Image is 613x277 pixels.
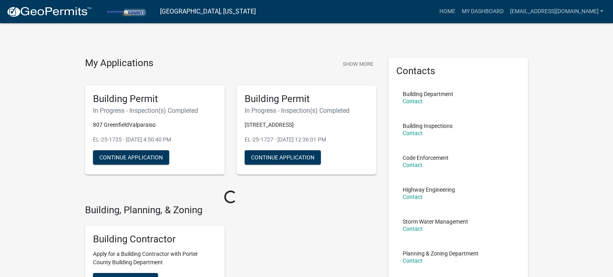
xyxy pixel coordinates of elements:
[403,98,423,104] a: Contact
[403,187,455,193] p: Highway Engineering
[507,4,607,19] a: [EMAIL_ADDRESS][DOMAIN_NAME]
[403,219,468,224] p: Storm Water Management
[403,155,449,161] p: Code Enforcement
[93,136,217,144] p: EL-25-1735 - [DATE] 4:50:40 PM
[93,234,217,245] h5: Building Contractor
[85,204,376,216] h4: Building, Planning, & Zoning
[459,4,507,19] a: My Dashboard
[403,130,423,136] a: Contact
[245,121,368,129] p: [STREET_ADDRESS]
[245,107,368,114] h6: In Progress - Inspection(s) Completed
[403,194,423,200] a: Contact
[93,121,217,129] p: 807 GreenfieldValparaiso
[93,107,217,114] h6: In Progress - Inspection(s) Completed
[340,57,376,71] button: Show More
[403,257,423,264] a: Contact
[403,123,453,129] p: Building Inspections
[245,136,368,144] p: EL-25-1727 - [DATE] 12:36:01 PM
[403,91,453,97] p: Building Department
[245,150,321,165] button: Continue Application
[245,93,368,105] h5: Building Permit
[160,5,256,18] a: [GEOGRAPHIC_DATA], [US_STATE]
[396,65,520,77] h5: Contacts
[403,162,423,168] a: Contact
[93,150,169,165] button: Continue Application
[85,57,153,69] h4: My Applications
[93,250,217,267] p: Apply for a Building Contractor with Porter County Building Department
[403,226,423,232] a: Contact
[98,6,154,17] img: Porter County, Indiana
[403,251,479,256] p: Planning & Zoning Department
[436,4,459,19] a: Home
[93,93,217,105] h5: Building Permit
